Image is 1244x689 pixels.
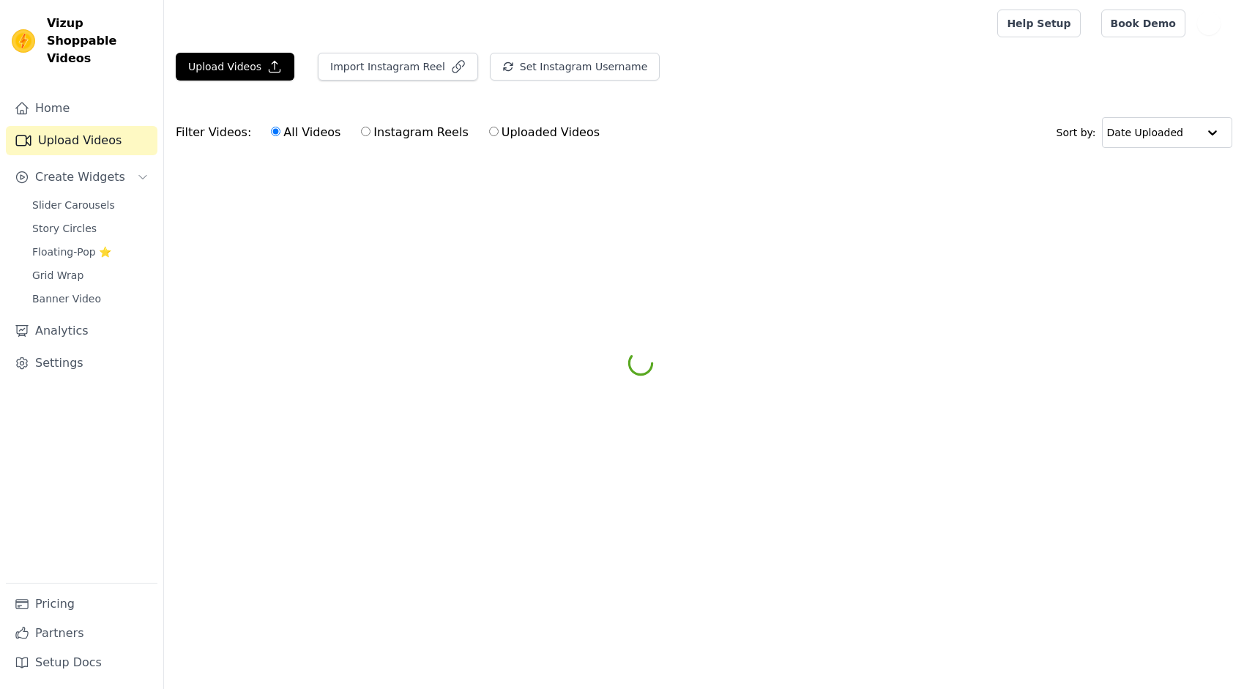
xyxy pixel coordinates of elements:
span: Banner Video [32,291,101,306]
input: All Videos [271,127,280,136]
button: Create Widgets [6,163,157,192]
a: Pricing [6,589,157,619]
a: Settings [6,349,157,378]
div: Filter Videos: [176,116,608,149]
a: Slider Carousels [23,195,157,215]
a: Book Demo [1101,10,1185,37]
button: Upload Videos [176,53,294,81]
a: Setup Docs [6,648,157,677]
a: Help Setup [997,10,1080,37]
a: Upload Videos [6,126,157,155]
a: Analytics [6,316,157,346]
a: Story Circles [23,218,157,239]
span: Create Widgets [35,168,125,186]
div: Sort by: [1057,117,1233,148]
a: Home [6,94,157,123]
a: Floating-Pop ⭐ [23,242,157,262]
span: Slider Carousels [32,198,115,212]
span: Story Circles [32,221,97,236]
a: Banner Video [23,288,157,309]
input: Uploaded Videos [489,127,499,136]
span: Grid Wrap [32,268,83,283]
label: Instagram Reels [360,123,469,142]
label: All Videos [270,123,341,142]
span: Vizup Shoppable Videos [47,15,152,67]
a: Partners [6,619,157,648]
span: Floating-Pop ⭐ [32,245,111,259]
button: Set Instagram Username [490,53,660,81]
button: Import Instagram Reel [318,53,478,81]
a: Grid Wrap [23,265,157,286]
img: Vizup [12,29,35,53]
label: Uploaded Videos [488,123,600,142]
input: Instagram Reels [361,127,370,136]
